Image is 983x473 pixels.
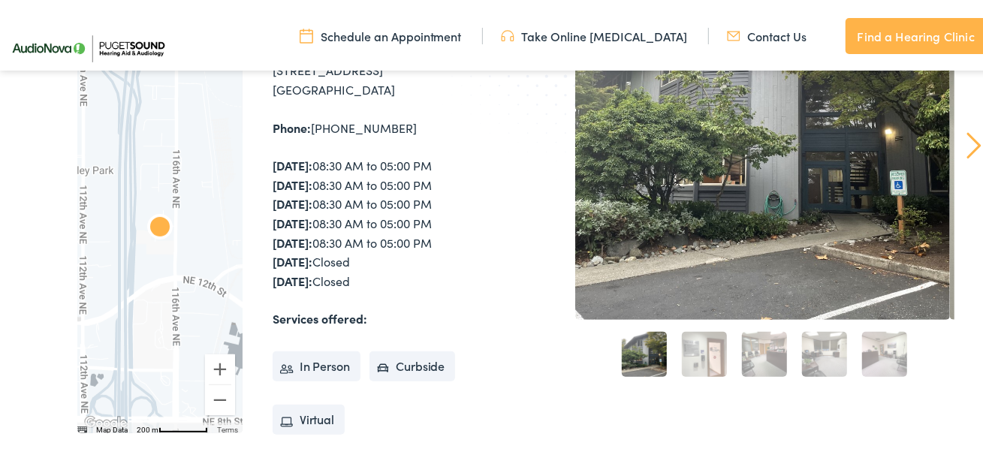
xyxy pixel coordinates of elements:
strong: [DATE]: [273,192,312,209]
button: Keyboard shortcuts [77,422,87,432]
button: Zoom in [205,351,235,381]
li: In Person [273,348,360,378]
a: Next [967,129,981,156]
a: 5 [862,329,907,374]
strong: Services offered: [273,307,367,324]
img: utility icon [727,25,740,41]
img: utility icon [501,25,514,41]
div: [STREET_ADDRESS] [GEOGRAPHIC_DATA] [273,58,497,96]
strong: [DATE]: [273,231,312,248]
a: 4 [802,329,847,374]
a: Contact Us [727,25,807,41]
button: Zoom out [205,382,235,412]
a: 2 [682,329,727,374]
strong: [DATE]: [273,250,312,267]
img: utility icon [300,25,313,41]
button: Map Data [96,422,128,432]
div: 08:30 AM to 05:00 PM 08:30 AM to 05:00 PM 08:30 AM to 05:00 PM 08:30 AM to 05:00 PM 08:30 AM to 0... [273,153,497,288]
strong: [DATE]: [273,173,312,190]
img: Google [81,411,131,430]
a: 3 [742,329,787,374]
strong: [DATE]: [273,154,312,170]
div: AudioNova [136,202,184,250]
button: Map Scale: 200 m per 62 pixels [132,420,213,430]
a: Schedule an Appointment [300,25,462,41]
a: Open this area in Google Maps (opens a new window) [81,411,131,430]
span: 200 m [137,423,158,431]
a: Take Online [MEDICAL_DATA] [501,25,688,41]
a: Terms (opens in new tab) [217,423,238,431]
li: Virtual [273,402,345,432]
div: [PHONE_NUMBER] [273,116,497,135]
strong: Phone: [273,116,311,133]
li: Curbside [369,348,456,378]
strong: [DATE]: [273,270,312,286]
a: 1 [622,329,667,374]
strong: [DATE]: [273,212,312,228]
